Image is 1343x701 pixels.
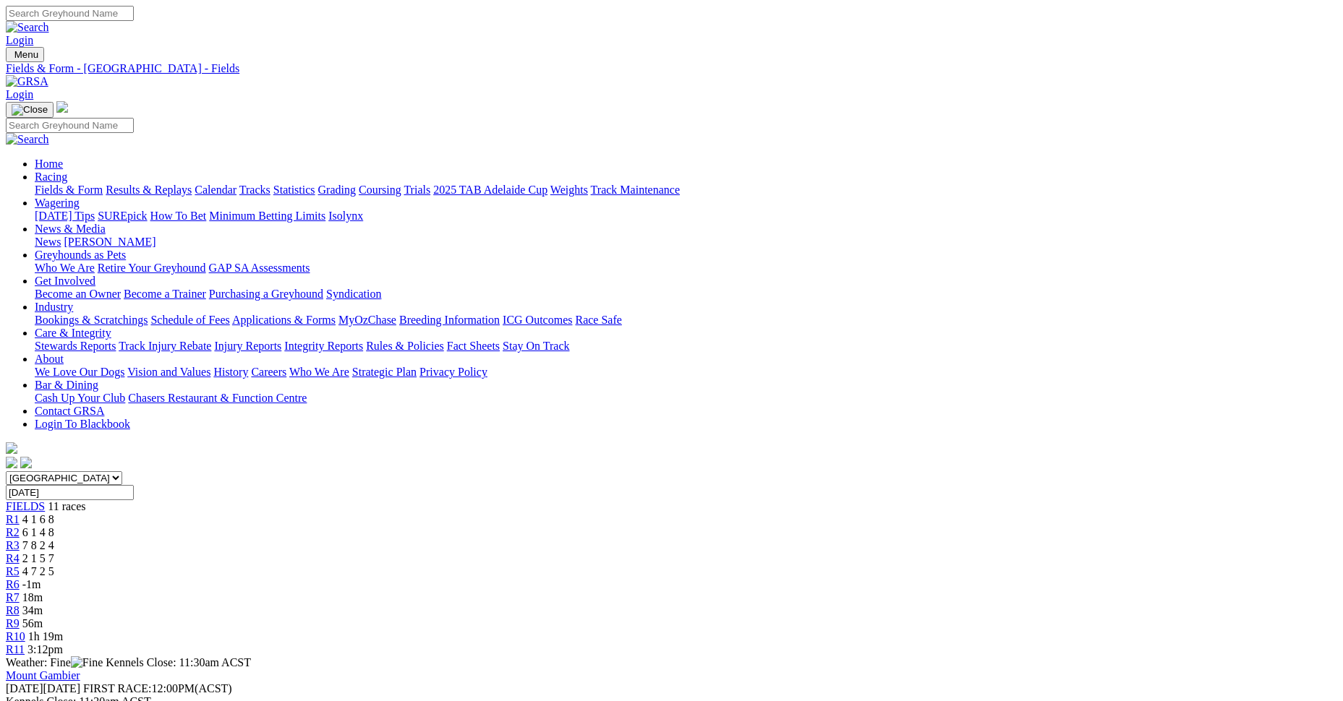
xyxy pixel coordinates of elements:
a: R5 [6,565,20,577]
div: Get Involved [35,288,1337,301]
a: Trials [404,184,430,196]
a: GAP SA Assessments [209,262,310,274]
a: Race Safe [575,314,621,326]
a: Privacy Policy [419,366,487,378]
a: Weights [550,184,588,196]
a: Retire Your Greyhound [98,262,206,274]
a: Track Injury Rebate [119,340,211,352]
span: 18m [22,591,43,603]
span: 34m [22,604,43,616]
span: Weather: Fine [6,656,106,668]
input: Select date [6,485,134,500]
a: Care & Integrity [35,327,111,339]
img: Search [6,133,49,146]
a: R7 [6,591,20,603]
a: Who We Are [35,262,95,274]
div: Care & Integrity [35,340,1337,353]
a: Injury Reports [214,340,281,352]
a: Purchasing a Greyhound [209,288,323,300]
a: [DATE] Tips [35,210,95,222]
div: Bar & Dining [35,392,1337,405]
a: Login [6,34,33,46]
a: Syndication [326,288,381,300]
a: Racing [35,171,67,183]
a: MyOzChase [338,314,396,326]
a: Login [6,88,33,100]
a: R2 [6,526,20,538]
a: Become a Trainer [124,288,206,300]
a: News [35,236,61,248]
a: Stay On Track [503,340,569,352]
a: History [213,366,248,378]
img: Fine [71,656,103,669]
a: Get Involved [35,275,95,287]
a: Careers [251,366,286,378]
a: ICG Outcomes [503,314,572,326]
a: Cash Up Your Club [35,392,125,404]
a: We Love Our Dogs [35,366,124,378]
input: Search [6,6,134,21]
div: Racing [35,184,1337,197]
a: Strategic Plan [352,366,417,378]
img: Search [6,21,49,34]
div: About [35,366,1337,379]
a: R11 [6,643,25,655]
a: R6 [6,578,20,590]
img: GRSA [6,75,48,88]
span: -1m [22,578,41,590]
a: Vision and Values [127,366,210,378]
a: R4 [6,552,20,564]
span: [DATE] [6,682,43,694]
a: Minimum Betting Limits [209,210,325,222]
a: Contact GRSA [35,405,104,417]
a: R1 [6,513,20,525]
span: Menu [14,49,38,60]
a: Stewards Reports [35,340,116,352]
a: Login To Blackbook [35,418,130,430]
span: 6 1 4 8 [22,526,54,538]
img: twitter.svg [20,457,32,468]
a: Isolynx [328,210,363,222]
div: Industry [35,314,1337,327]
a: R3 [6,539,20,551]
span: 4 7 2 5 [22,565,54,577]
a: Fields & Form - [GEOGRAPHIC_DATA] - Fields [6,62,1337,75]
a: Integrity Reports [284,340,363,352]
a: R8 [6,604,20,616]
img: logo-grsa-white.png [56,101,68,113]
input: Search [6,118,134,133]
a: Who We Are [289,366,349,378]
span: 4 1 6 8 [22,513,54,525]
div: News & Media [35,236,1337,249]
img: facebook.svg [6,457,17,468]
div: Wagering [35,210,1337,223]
span: 11 races [48,500,85,512]
a: News & Media [35,223,106,235]
span: R10 [6,630,25,642]
div: Greyhounds as Pets [35,262,1337,275]
a: Statistics [273,184,315,196]
button: Toggle navigation [6,47,44,62]
a: [PERSON_NAME] [64,236,155,248]
a: Become an Owner [35,288,121,300]
span: 7 8 2 4 [22,539,54,551]
span: 3:12pm [27,643,63,655]
a: FIELDS [6,500,45,512]
a: Coursing [359,184,401,196]
a: Fields & Form [35,184,103,196]
a: Applications & Forms [232,314,336,326]
span: FIRST RACE: [83,682,151,694]
span: 1h 19m [28,630,63,642]
span: R9 [6,617,20,629]
span: 12:00PM(ACST) [83,682,232,694]
a: Greyhounds as Pets [35,249,126,261]
a: Chasers Restaurant & Function Centre [128,392,307,404]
